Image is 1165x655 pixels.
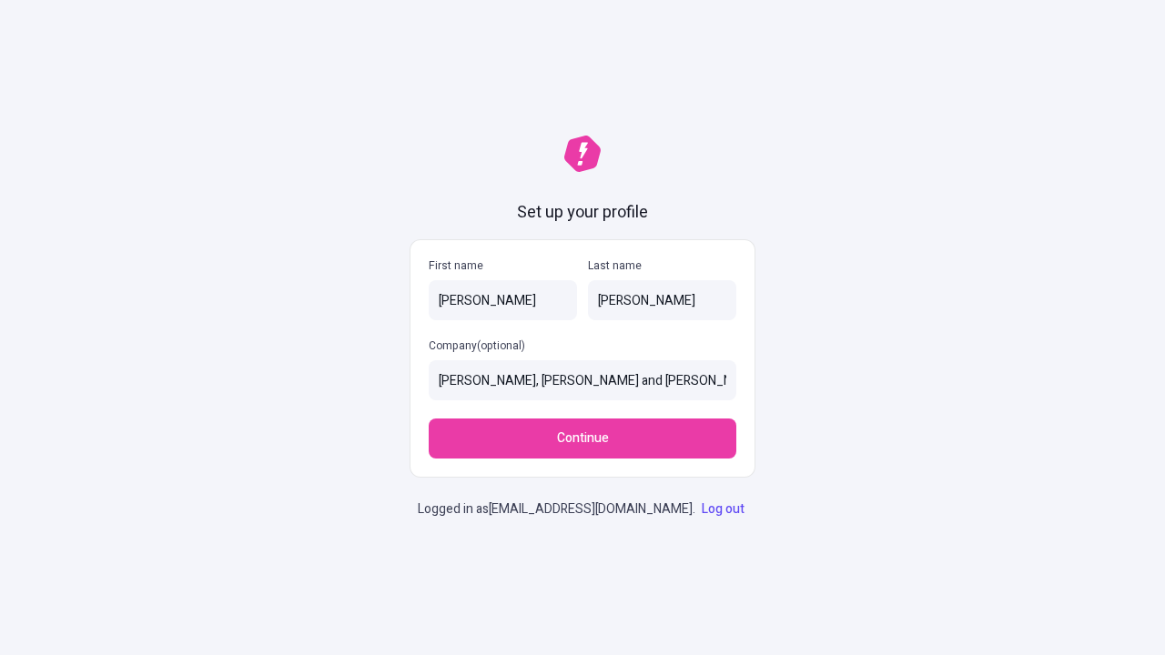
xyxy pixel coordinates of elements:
input: Last name [588,280,736,320]
input: Company(optional) [429,360,736,400]
span: (optional) [477,338,525,354]
h1: Set up your profile [517,201,648,225]
span: Continue [557,428,609,448]
a: Log out [698,499,748,519]
p: First name [429,258,577,273]
p: Company [429,338,736,353]
p: Last name [588,258,736,273]
input: First name [429,280,577,320]
button: Continue [429,418,736,458]
p: Logged in as [EMAIL_ADDRESS][DOMAIN_NAME] . [418,499,748,519]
